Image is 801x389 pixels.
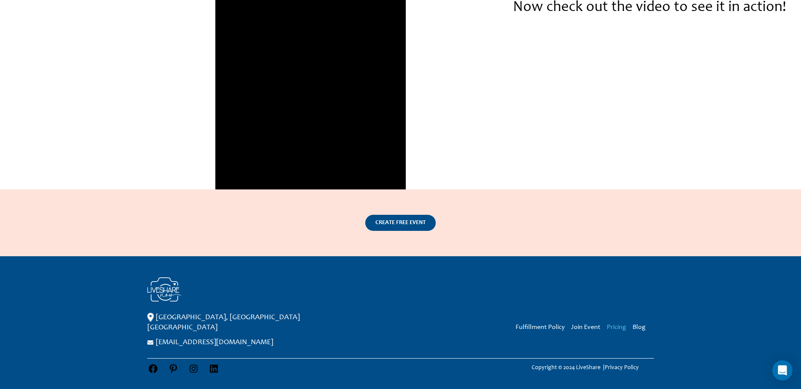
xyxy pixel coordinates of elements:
a: CREATE FREE EVENT [365,215,436,231]
a: [EMAIL_ADDRESS][DOMAIN_NAME] [156,339,273,346]
a: Fulfillment Policy [516,324,565,331]
div: Open Intercom Messenger [772,360,793,381]
p: [GEOGRAPHIC_DATA], [GEOGRAPHIC_DATA] [GEOGRAPHIC_DATA] [147,312,367,333]
img: ico_email.png [147,340,154,345]
img: ico_location.png [147,313,154,322]
a: Pricing [607,324,626,331]
nav: Menu [509,322,646,332]
span: CREATE FREE EVENT [375,220,426,226]
a: Join Event [571,324,600,331]
span: Now check out the video to see it in action! [513,0,786,15]
a: Blog [633,324,646,331]
a: Privacy Policy [605,365,639,371]
p: Copyright © 2024 LiveShare | [517,363,654,373]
